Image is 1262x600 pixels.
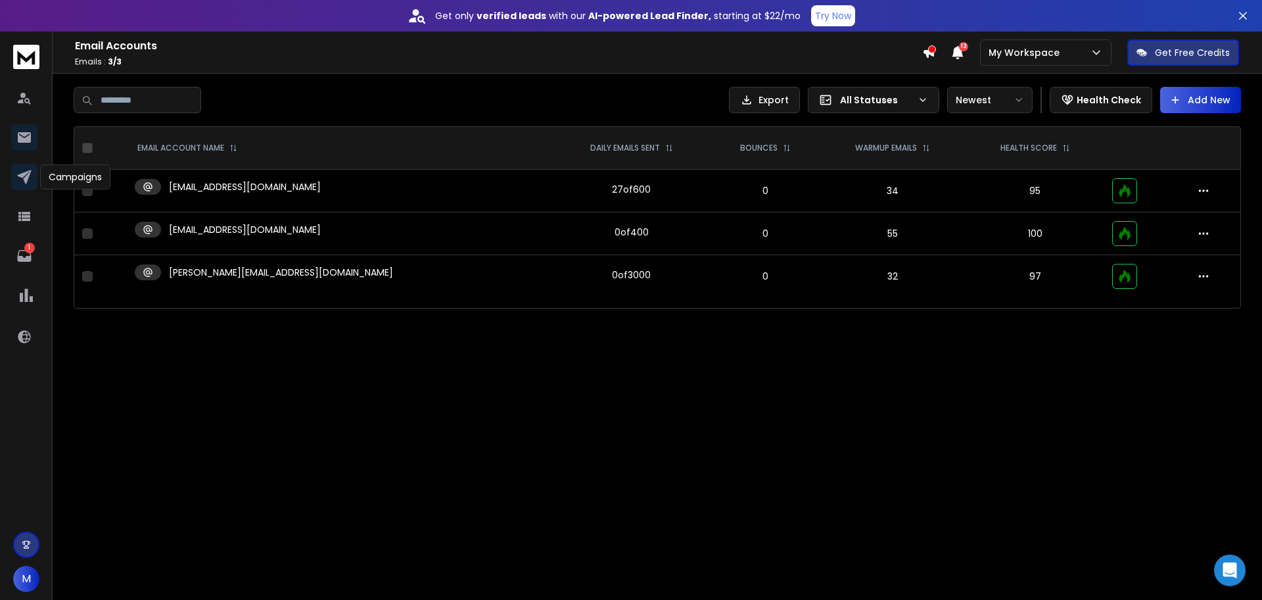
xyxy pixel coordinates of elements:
[811,5,855,26] button: Try Now
[612,183,651,196] div: 27 of 600
[137,143,237,153] div: EMAIL ACCOUNT NAME
[13,45,39,69] img: logo
[169,266,393,279] p: [PERSON_NAME][EMAIL_ADDRESS][DOMAIN_NAME]
[11,243,37,269] a: 1
[966,255,1104,298] td: 97
[108,56,122,67] span: 3 / 3
[588,9,711,22] strong: AI-powered Lead Finder,
[169,223,321,236] p: [EMAIL_ADDRESS][DOMAIN_NAME]
[740,143,778,153] p: BOUNCES
[75,57,922,67] p: Emails :
[718,270,812,283] p: 0
[590,143,660,153] p: DAILY EMAILS SENT
[1127,39,1239,66] button: Get Free Credits
[820,213,966,255] td: 55
[718,227,812,240] p: 0
[966,213,1104,255] td: 100
[169,180,321,193] p: [EMAIL_ADDRESS][DOMAIN_NAME]
[1160,87,1241,113] button: Add New
[1155,46,1230,59] p: Get Free Credits
[959,42,968,51] span: 13
[1050,87,1152,113] button: Health Check
[13,566,39,592] button: M
[729,87,800,113] button: Export
[718,184,812,197] p: 0
[1077,93,1141,107] p: Health Check
[40,164,110,189] div: Campaigns
[947,87,1033,113] button: Newest
[615,226,649,239] div: 0 of 400
[989,46,1065,59] p: My Workspace
[612,268,651,282] div: 0 of 3000
[840,93,912,107] p: All Statuses
[966,170,1104,213] td: 95
[855,143,917,153] p: WARMUP EMAILS
[24,243,35,253] p: 1
[477,9,546,22] strong: verified leads
[435,9,801,22] p: Get only with our starting at $22/mo
[820,255,966,298] td: 32
[1000,143,1057,153] p: HEALTH SCORE
[820,170,966,213] td: 34
[75,38,922,54] h1: Email Accounts
[1214,555,1246,586] div: Open Intercom Messenger
[815,9,851,22] p: Try Now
